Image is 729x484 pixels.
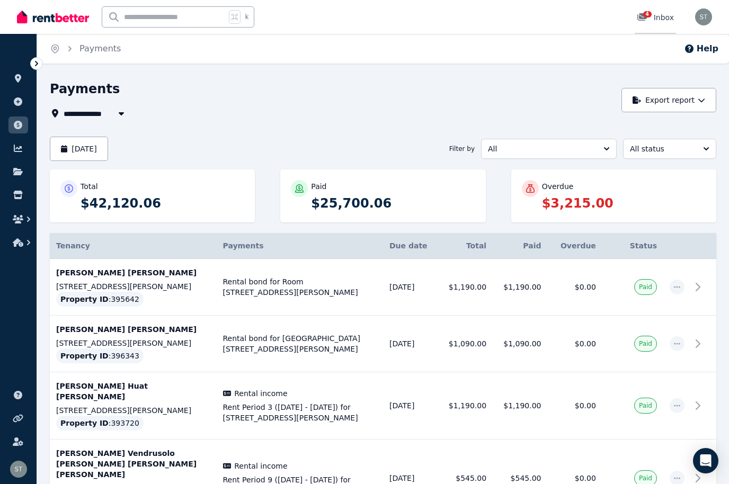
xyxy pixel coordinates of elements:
[623,139,716,159] button: All status
[575,401,596,410] span: $0.00
[695,8,712,25] img: Samantha Thomas
[621,88,716,112] button: Export report
[56,416,144,431] div: : 393720
[684,42,718,55] button: Help
[56,405,210,416] p: [STREET_ADDRESS][PERSON_NAME]
[438,372,493,440] td: $1,190.00
[449,145,475,153] span: Filter by
[575,339,596,348] span: $0.00
[50,233,217,259] th: Tenancy
[56,292,144,307] div: : 395642
[56,338,210,348] p: [STREET_ADDRESS][PERSON_NAME]
[383,372,438,440] td: [DATE]
[493,316,547,372] td: $1,090.00
[630,144,695,154] span: All status
[223,241,264,250] span: Payments
[60,418,109,428] span: Property ID
[639,339,652,348] span: Paid
[383,316,438,372] td: [DATE]
[223,402,377,423] span: Rent Period 3 ([DATE] - [DATE]) for [STREET_ADDRESS][PERSON_NAME]
[493,259,547,316] td: $1,190.00
[488,144,595,154] span: All
[542,195,706,212] p: $3,215.00
[56,281,210,292] p: [STREET_ADDRESS][PERSON_NAME]
[60,351,109,361] span: Property ID
[643,11,652,17] span: 4
[438,316,493,372] td: $1,090.00
[575,474,596,482] span: $0.00
[81,181,98,192] p: Total
[79,43,121,53] a: Payments
[81,195,244,212] p: $42,120.06
[383,259,438,316] td: [DATE]
[602,233,663,259] th: Status
[493,372,547,440] td: $1,190.00
[639,474,652,482] span: Paid
[234,461,287,471] span: Rental income
[56,267,210,278] p: [PERSON_NAME] [PERSON_NAME]
[223,333,377,354] span: Rental bond for [GEOGRAPHIC_DATA][STREET_ADDRESS][PERSON_NAME]
[548,233,602,259] th: Overdue
[56,348,144,363] div: : 396343
[50,80,120,97] h1: Payments
[383,233,438,259] th: Due date
[56,324,210,335] p: [PERSON_NAME] [PERSON_NAME]
[693,448,718,473] div: Open Intercom Messenger
[223,276,377,298] span: Rental bond for Room [STREET_ADDRESS][PERSON_NAME]
[56,448,210,480] p: [PERSON_NAME] Vendrusolo [PERSON_NAME] [PERSON_NAME] [PERSON_NAME]
[637,12,674,23] div: Inbox
[311,181,326,192] p: Paid
[438,233,493,259] th: Total
[245,13,248,21] span: k
[56,381,210,402] p: [PERSON_NAME] Huat [PERSON_NAME]
[8,58,42,66] span: ORGANISE
[438,259,493,316] td: $1,190.00
[10,461,27,478] img: Samantha Thomas
[639,401,652,410] span: Paid
[50,137,108,161] button: [DATE]
[639,283,652,291] span: Paid
[493,233,547,259] th: Paid
[234,388,287,399] span: Rental income
[37,34,134,64] nav: Breadcrumb
[60,294,109,304] span: Property ID
[575,283,596,291] span: $0.00
[481,139,617,159] button: All
[311,195,475,212] p: $25,700.06
[542,181,574,192] p: Overdue
[17,9,89,25] img: RentBetter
